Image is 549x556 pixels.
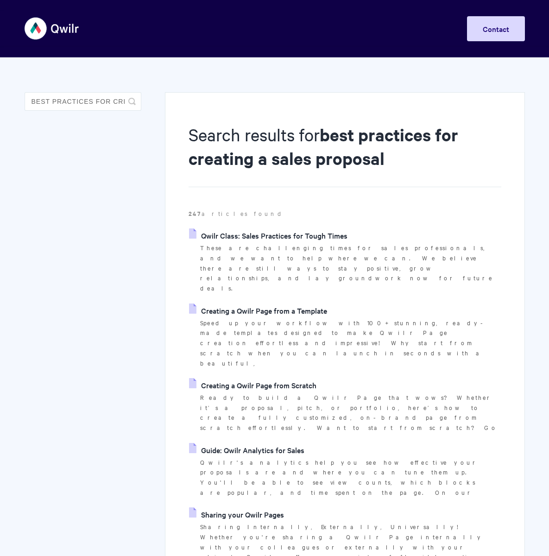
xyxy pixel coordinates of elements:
p: Speed up your workflow with 100+ stunning, ready-made templates designed to make Qwilr Page creat... [200,318,501,368]
p: Ready to build a Qwilr Page that wows? Whether it’s a proposal, pitch, or portfolio, here’s how t... [200,392,501,433]
strong: best practices for creating a sales proposal [189,123,458,170]
strong: 247 [189,209,202,218]
a: Sharing your Qwilr Pages [189,507,284,521]
h1: Search results for [189,123,501,187]
a: Creating a Qwilr Page from Scratch [189,378,316,392]
p: Qwilr's analytics help you see how effective your proposals are and where you can tune them up. Y... [200,457,501,498]
a: Qwilr Class: Sales Practices for Tough Times [189,228,347,242]
img: Qwilr Help Center [25,11,80,46]
p: These are challenging times for sales professionals, and we want to help where we can. We believe... [200,243,501,293]
a: Contact [467,16,525,41]
a: Creating a Qwilr Page from a Template [189,303,327,317]
a: Guide: Qwilr Analytics for Sales [189,443,304,457]
p: articles found [189,208,501,219]
input: Search [25,92,142,111]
